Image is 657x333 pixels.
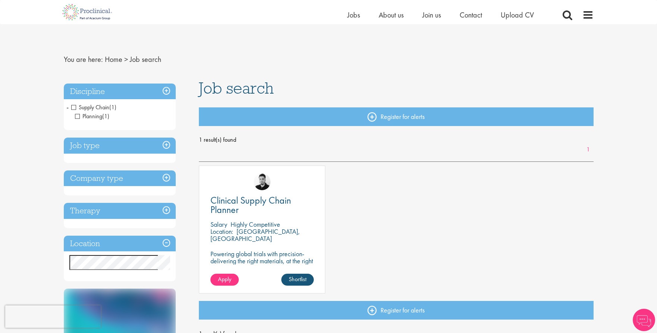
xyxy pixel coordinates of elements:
[71,103,109,111] span: Supply Chain
[199,78,274,98] span: Job search
[71,103,116,111] span: Supply Chain
[254,173,270,190] img: Anderson Maldonado
[210,220,227,229] span: Salary
[501,10,534,20] a: Upload CV
[64,138,176,154] h3: Job type
[379,10,404,20] a: About us
[105,54,122,64] a: breadcrumb link
[75,112,109,120] span: Planning
[210,227,300,243] p: [GEOGRAPHIC_DATA], [GEOGRAPHIC_DATA]
[199,134,594,145] span: 1 result(s) found
[75,112,102,120] span: Planning
[5,305,101,328] iframe: reCAPTCHA
[281,274,314,286] a: Shortlist
[583,145,594,154] a: 1
[64,54,103,64] span: You are here:
[347,10,360,20] a: Jobs
[633,309,655,331] img: Chatbot
[422,10,441,20] a: Join us
[64,84,176,100] h3: Discipline
[102,112,109,120] span: (1)
[210,250,314,271] p: Powering global trials with precision-delivering the right materials, at the right time, every time.
[460,10,482,20] a: Contact
[66,101,69,113] span: -
[210,194,291,216] span: Clinical Supply Chain Planner
[64,236,176,252] h3: Location
[124,54,128,64] span: >
[64,203,176,219] h3: Therapy
[210,274,239,286] a: Apply
[231,220,280,229] p: Highly Competitive
[130,54,161,64] span: Job search
[210,196,314,214] a: Clinical Supply Chain Planner
[199,107,594,126] a: Register for alerts
[109,103,116,111] span: (1)
[210,227,233,236] span: Location:
[64,170,176,186] h3: Company type
[199,301,594,320] a: Register for alerts
[218,275,231,283] span: Apply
